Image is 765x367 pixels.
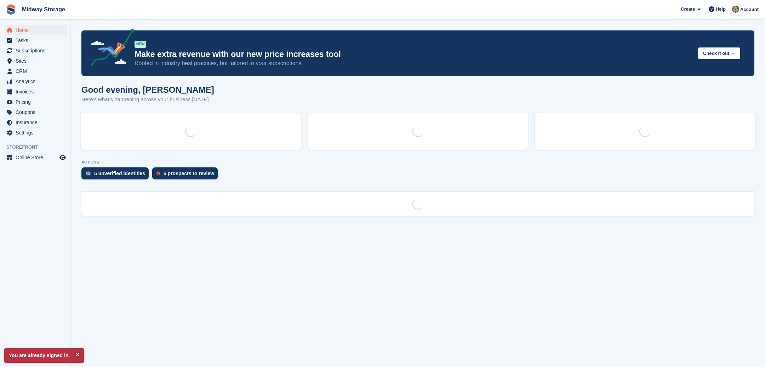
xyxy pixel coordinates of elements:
div: 5 unverified identities [94,171,145,176]
a: menu [4,66,67,76]
a: 5 unverified identities [81,167,152,183]
span: Insurance [16,117,58,127]
img: price-adjustments-announcement-icon-8257ccfd72463d97f412b2fc003d46551f7dbcb40ab6d574587a9cd5c0d94... [85,29,134,69]
a: menu [4,107,67,117]
img: prospect-51fa495bee0391a8d652442698ab0144808aea92771e9ea1ae160a38d050c398.svg [156,171,160,176]
p: ACTIONS [81,160,754,165]
p: Make extra revenue with our new price increases tool [135,49,692,59]
a: menu [4,46,67,56]
span: Storefront [6,144,70,151]
a: menu [4,56,67,66]
p: Rooted in industry best practices, but tailored to your subscriptions. [135,59,692,67]
span: Sites [16,56,58,66]
span: Coupons [16,107,58,117]
a: menu [4,97,67,107]
a: menu [4,128,67,138]
a: menu [4,87,67,97]
a: Preview store [58,153,67,162]
p: Here's what's happening across your business [DATE] [81,96,214,104]
img: stora-icon-8386f47178a22dfd0bd8f6a31ec36ba5ce8667c1dd55bd0f319d3a0aa187defe.svg [6,4,16,15]
a: menu [4,117,67,127]
img: Heather Nicholson [732,6,739,13]
a: menu [4,25,67,35]
h1: Good evening, [PERSON_NAME] [81,85,214,94]
div: NEW [135,41,146,48]
span: Create [681,6,695,13]
div: 5 prospects to review [164,171,214,176]
button: Check it out → [698,47,740,59]
span: Analytics [16,76,58,86]
p: You are already signed in. [4,348,84,363]
a: 5 prospects to review [152,167,221,183]
img: verify_identity-adf6edd0f0f0b5bbfe63781bf79b02c33cf7c696d77639b501bdc392416b5a36.svg [86,171,91,176]
span: Settings [16,128,58,138]
span: Home [16,25,58,35]
span: CRM [16,66,58,76]
a: menu [4,35,67,45]
a: menu [4,153,67,162]
span: Tasks [16,35,58,45]
span: Online Store [16,153,58,162]
span: Pricing [16,97,58,107]
a: menu [4,76,67,86]
span: Help [716,6,726,13]
span: Account [740,6,759,13]
a: Midway Storage [19,4,68,15]
span: Invoices [16,87,58,97]
span: Subscriptions [16,46,58,56]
